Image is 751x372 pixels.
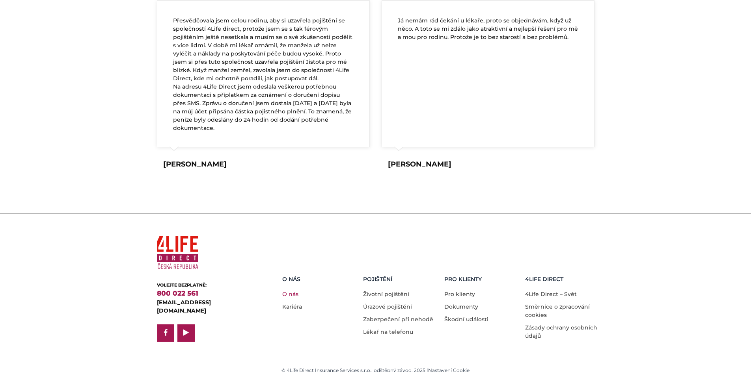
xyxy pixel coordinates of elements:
[173,17,354,132] p: Přesvědčovala jsem celou rodinu, aby si uzavřela pojištění se společností 4Life direct, protože j...
[363,291,409,298] a: Životní pojištění
[363,328,413,335] a: Lékař na telefonu
[282,291,298,298] a: O nás
[282,303,302,310] a: Kariéra
[157,233,198,272] img: 4Life Direct Česká republika logo
[363,316,433,323] a: Zabezpečení při nehodě
[157,289,198,297] a: 800 022 561
[398,17,578,41] p: Já nemám rád čekání u lékaře, proto se objednávám, když už něco. A toto se mi zdálo jako atraktiv...
[525,303,590,318] a: Směrnice o zpracování cookies
[444,276,520,283] h5: Pro Klienty
[388,159,451,170] div: [PERSON_NAME]
[157,282,257,289] div: VOLEJTE BEZPLATNĚ:
[163,159,227,170] div: [PERSON_NAME]
[282,276,358,283] h5: O nás
[363,276,438,283] h5: Pojištění
[444,303,478,310] a: Dokumenty
[444,291,475,298] a: Pro klienty
[525,324,597,339] a: Zásady ochrany osobních údajů
[525,276,600,283] h5: 4LIFE DIRECT
[363,303,412,310] a: Úrazové pojištění
[444,316,488,323] a: Škodní události
[525,291,577,298] a: 4Life Direct – Svět
[157,299,211,314] a: [EMAIL_ADDRESS][DOMAIN_NAME]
